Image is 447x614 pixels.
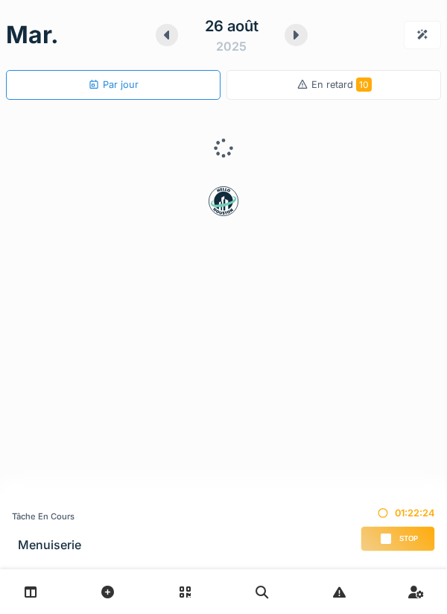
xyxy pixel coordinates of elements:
h3: Menuiserie [18,538,81,552]
h1: mar. [6,21,59,49]
span: Stop [399,534,418,544]
span: 10 [356,77,372,92]
div: 2025 [216,37,247,55]
div: 26 août [205,15,259,37]
div: 01:22:24 [361,506,435,520]
div: Tâche en cours [12,510,81,523]
span: En retard [311,79,372,90]
div: Par jour [88,77,139,92]
img: badge-BVDL4wpA.svg [209,186,238,216]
